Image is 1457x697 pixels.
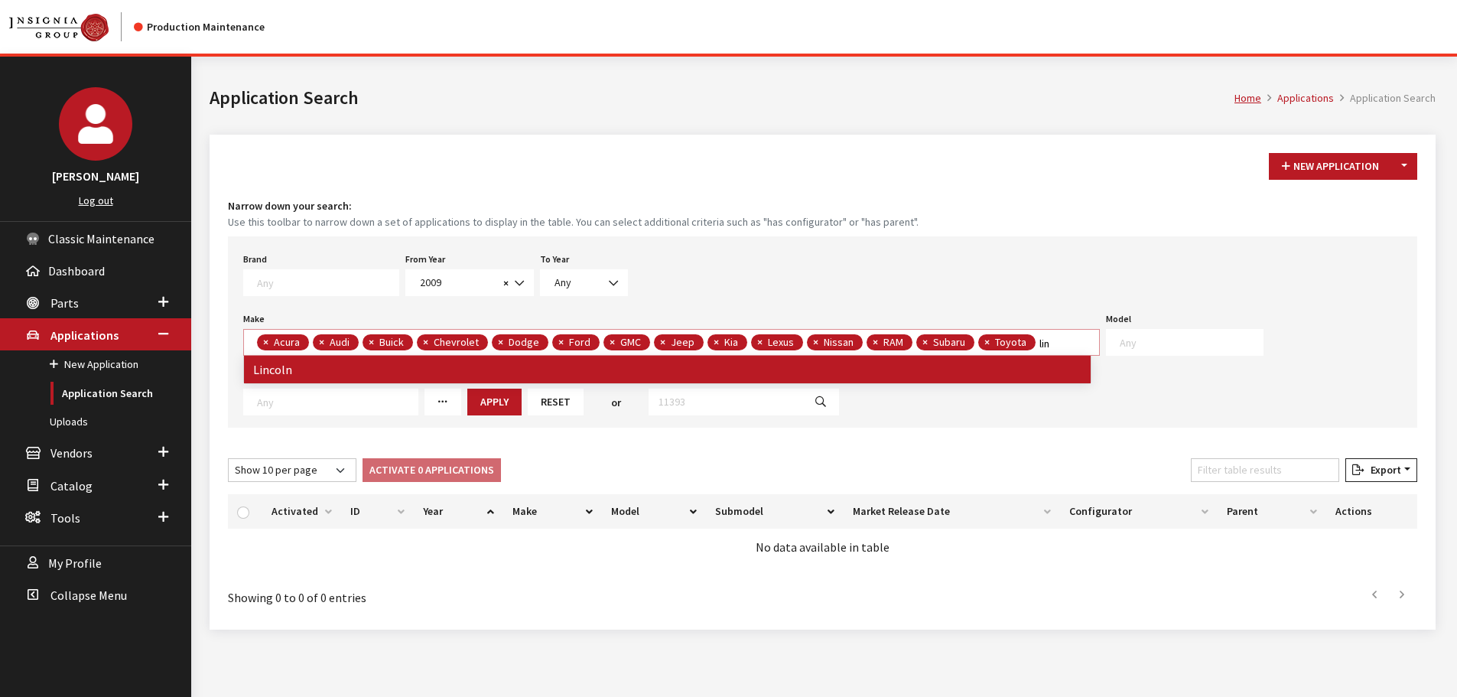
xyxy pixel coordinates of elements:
[243,312,265,326] label: Make
[1191,458,1339,482] input: Filter table results
[714,335,719,349] span: ×
[341,494,414,529] th: ID: activate to sort column ascending
[916,334,974,350] li: Subaru
[978,334,994,350] button: Remove item
[244,356,1091,383] li: Lincoln
[228,578,713,607] div: Showing 0 to 0 of 0 entries
[79,194,113,207] a: Log out
[50,588,127,603] span: Collapse Menu
[1106,312,1131,326] label: Model
[503,276,509,290] span: ×
[844,494,1060,529] th: Market Release Date: activate to sort column ascending
[228,529,1417,565] td: No data available in table
[932,335,969,349] span: Subaru
[611,395,621,411] span: or
[9,12,134,41] a: Insignia Group logo
[540,252,569,266] label: To Year
[757,335,763,349] span: ×
[1364,463,1401,477] span: Export
[50,295,79,311] span: Parts
[706,494,844,529] th: Submodel: activate to sort column ascending
[602,494,707,529] th: Model: activate to sort column ascending
[707,334,723,350] button: Remove item
[257,395,418,409] textarea: Search
[1234,91,1261,105] a: Home
[610,335,615,349] span: ×
[568,335,594,349] span: Ford
[984,335,990,349] span: ×
[467,389,522,415] button: Apply
[540,269,628,296] span: Any
[432,335,483,349] span: Chevrolet
[1345,458,1417,482] button: Export
[50,478,93,493] span: Catalog
[503,494,601,529] th: Make: activate to sort column ascending
[243,252,267,266] label: Brand
[528,389,584,415] button: Reset
[272,335,304,349] span: Acura
[363,334,413,350] li: Buick
[262,494,341,529] th: Activated: activate to sort column ascending
[328,335,353,349] span: Audi
[257,334,309,350] li: Acura
[751,334,766,350] button: Remove item
[669,335,698,349] span: Jeep
[405,269,534,296] span: 2009
[492,334,507,350] button: Remove item
[1269,153,1392,180] button: New Application
[558,335,564,349] span: ×
[507,335,543,349] span: Dodge
[15,167,176,185] h3: [PERSON_NAME]
[550,275,618,291] span: Any
[9,14,109,41] img: Catalog Maintenance
[423,335,428,349] span: ×
[723,335,742,349] span: Kia
[48,231,154,246] span: Classic Maintenance
[1060,494,1218,529] th: Configurator: activate to sort column ascending
[766,335,798,349] span: Lexus
[415,275,499,291] span: 2009
[603,334,650,350] li: GMC
[867,334,912,350] li: RAM
[378,335,408,349] span: Buick
[59,87,132,161] img: Cheyenne Dorton
[257,334,272,350] button: Remove item
[867,334,882,350] button: Remove item
[994,335,1030,349] span: Toyota
[807,334,822,350] button: Remove item
[313,334,328,350] button: Remove item
[1218,494,1326,529] th: Parent: activate to sort column ascending
[882,335,907,349] span: RAM
[922,335,928,349] span: ×
[319,335,324,349] span: ×
[978,334,1036,350] li: Toyota
[649,389,803,415] input: 11393
[417,334,432,350] button: Remove item
[552,334,600,350] li: Ford
[228,198,1417,214] h4: Narrow down your search:
[498,335,503,349] span: ×
[499,275,509,292] button: Remove all items
[50,446,93,461] span: Vendors
[1334,90,1436,106] li: Application Search
[263,335,268,349] span: ×
[1120,335,1263,349] textarea: Search
[48,555,102,571] span: My Profile
[257,275,398,289] textarea: Search
[822,335,857,349] span: Nissan
[50,327,119,343] span: Applications
[751,334,803,350] li: Lexus
[1039,337,1072,350] textarea: Search
[210,84,1234,112] h1: Application Search
[1261,90,1334,106] li: Applications
[228,214,1417,230] small: Use this toolbar to narrow down a set of applications to display in the table. You can select add...
[813,335,818,349] span: ×
[363,334,378,350] button: Remove item
[134,19,265,35] div: Production Maintenance
[405,252,445,266] label: From Year
[873,335,878,349] span: ×
[552,334,568,350] button: Remove item
[660,335,665,349] span: ×
[313,334,359,350] li: Audi
[1326,494,1417,529] th: Actions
